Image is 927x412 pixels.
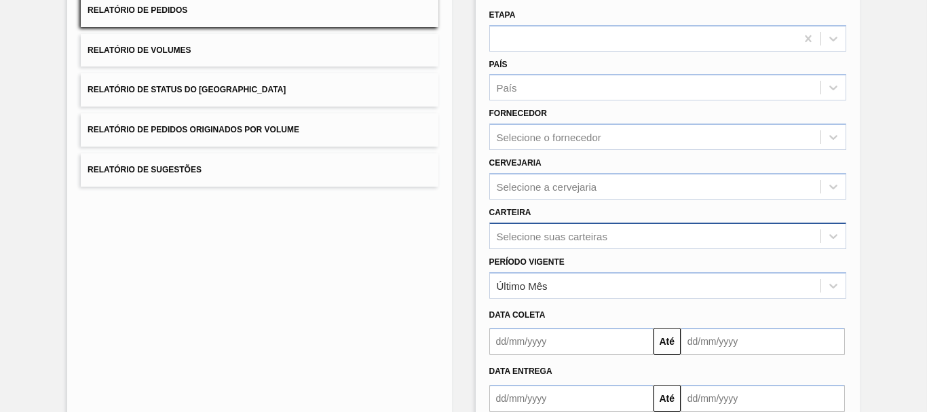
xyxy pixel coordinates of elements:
button: Relatório de Pedidos Originados por Volume [81,113,438,147]
span: Relatório de Volumes [88,45,191,55]
label: Fornecedor [489,109,547,118]
label: Carteira [489,208,531,217]
input: dd/mm/yyyy [489,385,654,412]
input: dd/mm/yyyy [489,328,654,355]
input: dd/mm/yyyy [681,385,845,412]
div: Selecione a cervejaria [497,181,597,192]
label: Etapa [489,10,516,20]
label: Período Vigente [489,257,565,267]
span: Data entrega [489,367,552,376]
button: Relatório de Sugestões [81,153,438,187]
label: País [489,60,508,69]
span: Relatório de Pedidos [88,5,187,15]
button: Até [654,385,681,412]
div: País [497,82,517,94]
button: Até [654,328,681,355]
button: Relatório de Volumes [81,34,438,67]
span: Relatório de Pedidos Originados por Volume [88,125,299,134]
div: Selecione o fornecedor [497,132,601,143]
div: Selecione suas carteiras [497,230,607,242]
input: dd/mm/yyyy [681,328,845,355]
span: Relatório de Status do [GEOGRAPHIC_DATA] [88,85,286,94]
button: Relatório de Status do [GEOGRAPHIC_DATA] [81,73,438,107]
span: Data coleta [489,310,546,320]
label: Cervejaria [489,158,542,168]
div: Último Mês [497,280,548,291]
span: Relatório de Sugestões [88,165,202,174]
